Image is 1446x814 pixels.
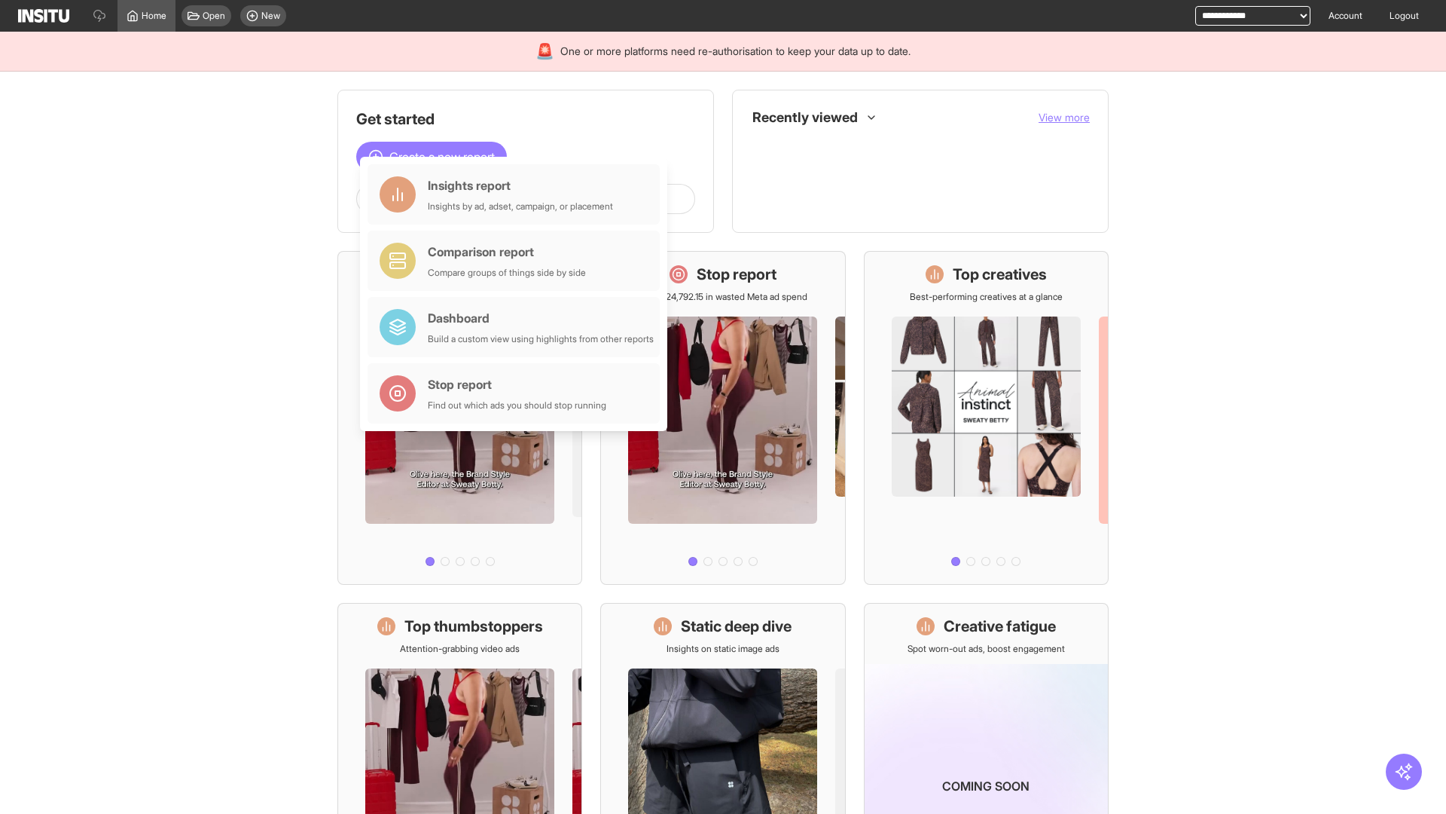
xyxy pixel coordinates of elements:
[428,399,606,412] div: Find out which ads you should stop running
[600,251,845,585] a: Stop reportSave £24,792.15 in wasted Meta ad spend
[356,142,507,172] button: Create a new report
[535,41,554,62] div: 🚨
[400,643,520,655] p: Attention-grabbing video ads
[404,616,543,637] h1: Top thumbstoppers
[18,9,69,23] img: Logo
[261,10,280,22] span: New
[428,333,654,345] div: Build a custom view using highlights from other reports
[428,309,654,327] div: Dashboard
[910,291,1063,303] p: Best-performing creatives at a glance
[428,200,613,213] div: Insights by ad, adset, campaign, or placement
[337,251,582,585] a: What's live nowSee all active ads instantly
[428,176,613,194] div: Insights report
[697,264,776,285] h1: Stop report
[864,251,1109,585] a: Top creativesBest-performing creatives at a glance
[428,243,586,261] div: Comparison report
[428,267,586,279] div: Compare groups of things side by side
[203,10,225,22] span: Open
[142,10,166,22] span: Home
[389,148,495,166] span: Create a new report
[560,44,911,59] span: One or more platforms need re-authorisation to keep your data up to date.
[428,375,606,393] div: Stop report
[639,291,807,303] p: Save £24,792.15 in wasted Meta ad spend
[681,616,792,637] h1: Static deep dive
[953,264,1047,285] h1: Top creatives
[1039,110,1090,125] button: View more
[667,643,779,655] p: Insights on static image ads
[1039,111,1090,124] span: View more
[356,109,695,130] h1: Get started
